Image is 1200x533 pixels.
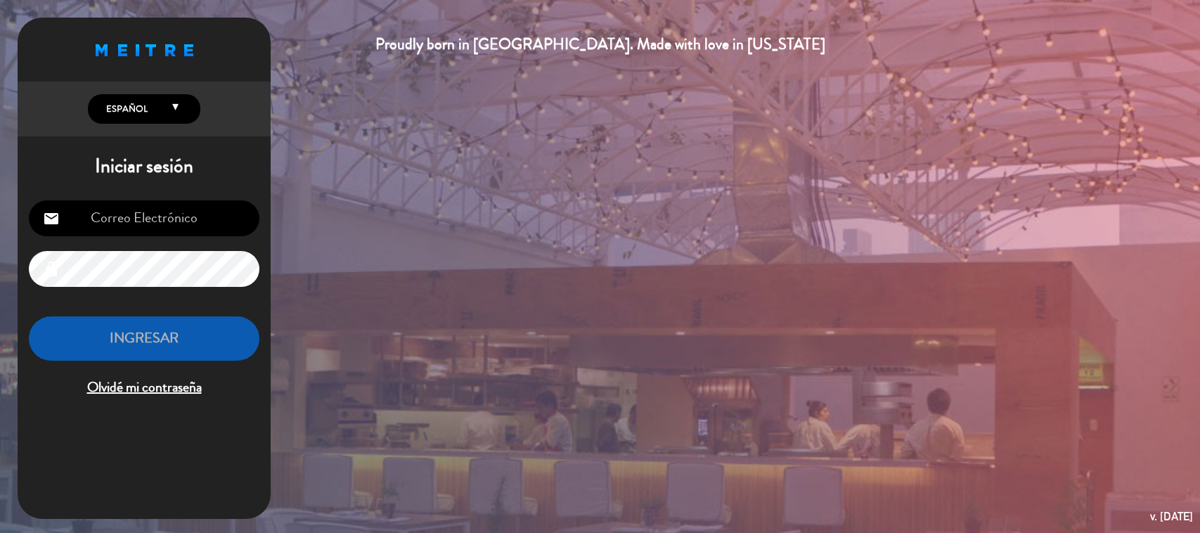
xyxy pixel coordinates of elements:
[29,376,259,399] span: Olvidé mi contraseña
[43,210,60,227] i: email
[18,155,271,179] h1: Iniciar sesión
[43,261,60,278] i: lock
[103,102,148,116] span: Español
[29,200,259,236] input: Correo Electrónico
[29,316,259,361] button: INGRESAR
[1150,507,1193,526] div: v. [DATE]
